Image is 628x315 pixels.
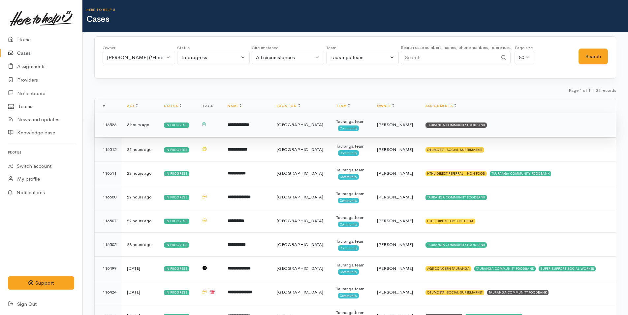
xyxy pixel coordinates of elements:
[164,290,189,295] div: In progress
[338,198,359,203] span: Community
[515,51,534,64] button: 50
[490,171,551,176] div: TAURANGA COMMUNITY FOODBANK
[425,290,484,295] div: OTUMOETAI SOCIAL SUPERMARKET
[86,8,628,12] h6: Here to help u
[336,262,366,268] div: Tauranga team
[277,147,323,152] span: [GEOGRAPHIC_DATA]
[164,147,189,153] div: In progress
[338,293,359,298] span: Community
[86,15,628,24] h1: Cases
[177,45,250,51] div: Status
[252,45,324,51] div: Circumstance
[336,238,366,245] div: Tauranga team
[277,170,323,176] span: [GEOGRAPHIC_DATA]
[338,125,359,131] span: Community
[336,143,366,150] div: Tauranga team
[338,222,359,227] span: Community
[277,242,323,247] span: [GEOGRAPHIC_DATA]
[539,266,596,271] div: SUPER SUPPORT SOCIAL WORKER
[122,161,159,185] td: 22 hours ago
[338,174,359,179] span: Community
[164,171,189,176] div: In progress
[592,87,594,93] span: |
[425,195,487,200] div: TAURANGA COMMUNITY FOODBANK
[336,167,366,173] div: Tauranga team
[377,122,413,127] span: [PERSON_NAME]
[425,219,475,224] div: HTHU DIRECT FOOD REFERRAL
[196,98,223,114] th: Flags
[164,266,189,271] div: In progress
[122,209,159,233] td: 22 hours ago
[338,150,359,156] span: Community
[164,242,189,248] div: In progress
[95,209,122,233] td: 116507
[95,98,122,114] th: #
[474,266,536,271] div: TAURANGA COMMUNITY FOODBANK
[401,51,498,64] input: Search
[377,147,413,152] span: [PERSON_NAME]
[377,104,394,108] a: Owner
[487,290,549,295] div: TAURANGA COMMUNITY FOODBANK
[256,54,314,61] div: All circumstances
[127,104,138,108] a: Age
[377,289,413,295] span: [PERSON_NAME]
[336,118,366,125] div: Tauranga team
[425,122,487,128] div: TAURANGA COMMUNITY FOODBANK
[277,265,323,271] span: [GEOGRAPHIC_DATA]
[107,54,165,61] div: [PERSON_NAME] ('Here to help u')
[377,170,413,176] span: [PERSON_NAME]
[277,104,300,108] a: Location
[425,171,487,176] div: HTHU DIRECT REFERRAL - NON FOOD
[425,242,487,248] div: TAURANGA COMMUNITY FOODBANK
[95,161,122,185] td: 116511
[164,122,189,128] div: In progress
[519,54,524,61] div: 50
[95,185,122,209] td: 116508
[252,51,324,64] button: All circumstances
[377,218,413,224] span: [PERSON_NAME]
[95,280,122,304] td: 116424
[336,214,366,221] div: Tauranga team
[95,138,122,161] td: 116515
[377,265,413,271] span: [PERSON_NAME]
[164,104,181,108] a: Status
[326,45,399,51] div: Team
[336,191,366,197] div: Tauranga team
[177,51,250,64] button: In progress
[122,257,159,280] td: [DATE]
[336,286,366,292] div: Tauranga team
[338,245,359,251] span: Community
[401,45,511,50] small: Search case numbers, names, phone numbers, references
[425,266,471,271] div: AGE CONCERN TAURANGA
[425,104,456,108] a: Assignments
[377,194,413,200] span: [PERSON_NAME]
[515,45,534,51] div: Page size
[330,54,389,61] div: Tauranga team
[569,87,616,93] small: Page 1 of 1 22 records
[277,194,323,200] span: [GEOGRAPHIC_DATA]
[228,104,241,108] a: Name
[181,54,239,61] div: In progress
[95,113,122,137] td: 116526
[122,113,159,137] td: 3 hours ago
[122,233,159,257] td: 23 hours ago
[277,289,323,295] span: [GEOGRAPHIC_DATA]
[336,104,350,108] a: Team
[95,233,122,257] td: 116505
[122,280,159,304] td: [DATE]
[579,49,608,65] button: Search
[164,195,189,200] div: In progress
[122,138,159,161] td: 21 hours ago
[122,185,159,209] td: 22 hours ago
[8,148,74,157] h6: Profile
[277,218,323,224] span: [GEOGRAPHIC_DATA]
[377,242,413,247] span: [PERSON_NAME]
[95,257,122,280] td: 116499
[425,147,484,153] div: OTUMOETAI SOCIAL SUPERMARKET
[103,45,175,51] div: Owner
[8,276,74,290] button: Support
[277,122,323,127] span: [GEOGRAPHIC_DATA]
[326,51,399,64] button: Tauranga team
[338,269,359,274] span: Community
[164,219,189,224] div: In progress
